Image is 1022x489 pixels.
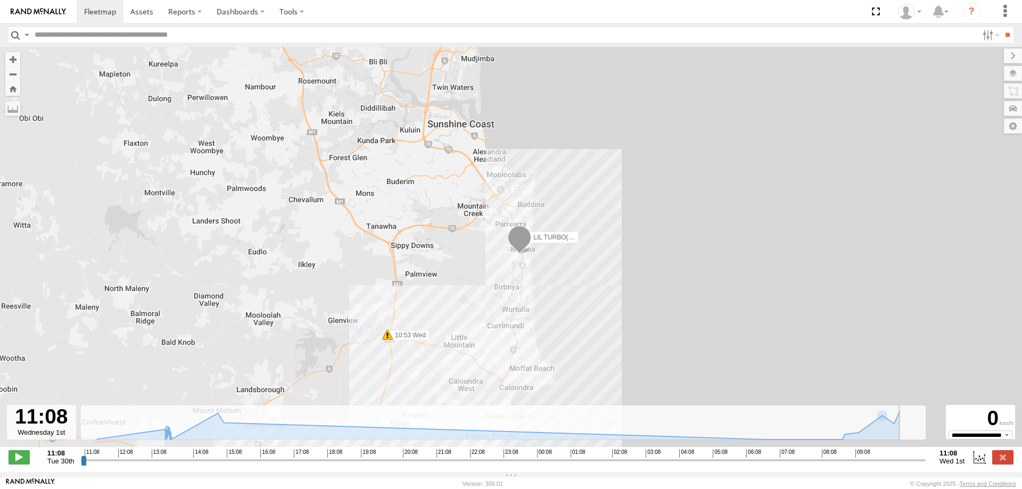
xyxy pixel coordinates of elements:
[361,449,376,458] span: 19:08
[436,449,451,458] span: 21:08
[5,101,20,116] label: Measure
[679,449,694,458] span: 04:08
[939,457,965,465] span: Wed 1st Oct 2025
[855,449,870,458] span: 09:08
[910,480,1016,487] div: © Copyright 2025 -
[470,449,485,458] span: 22:08
[978,27,1001,43] label: Search Filter Options
[294,449,309,458] span: 17:08
[612,449,627,458] span: 02:08
[992,450,1013,464] label: Close
[894,4,925,20] div: Laura Van Bruggen
[388,330,429,340] label: 10:53 Wed
[327,449,342,458] span: 18:08
[463,480,503,487] div: Version: 309.01
[47,449,75,457] strong: 11:08
[22,27,31,43] label: Search Query
[118,449,133,458] span: 12:08
[939,449,965,457] strong: 11:08
[5,67,20,81] button: Zoom out
[6,478,55,489] a: Visit our Website
[5,52,20,67] button: Zoom in
[227,449,242,458] span: 15:08
[822,449,837,458] span: 08:08
[403,449,418,458] span: 20:08
[646,449,661,458] span: 03:08
[713,449,728,458] span: 05:08
[260,449,275,458] span: 16:08
[193,449,208,458] span: 14:08
[947,407,1013,430] div: 0
[571,449,586,458] span: 01:08
[963,3,980,20] i: ?
[9,450,30,464] label: Play/Stop
[537,449,552,458] span: 00:08
[780,449,795,458] span: 07:08
[1004,119,1022,134] label: Map Settings
[47,457,75,465] span: Tue 30th Sep 2025
[533,234,615,241] span: LIL TURBO(SMALL TRUCK)
[11,8,66,15] img: rand-logo.svg
[960,480,1016,487] a: Terms and Conditions
[504,449,518,458] span: 23:08
[152,449,167,458] span: 13:08
[85,449,100,458] span: 11:08
[5,81,20,96] button: Zoom Home
[746,449,761,458] span: 06:08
